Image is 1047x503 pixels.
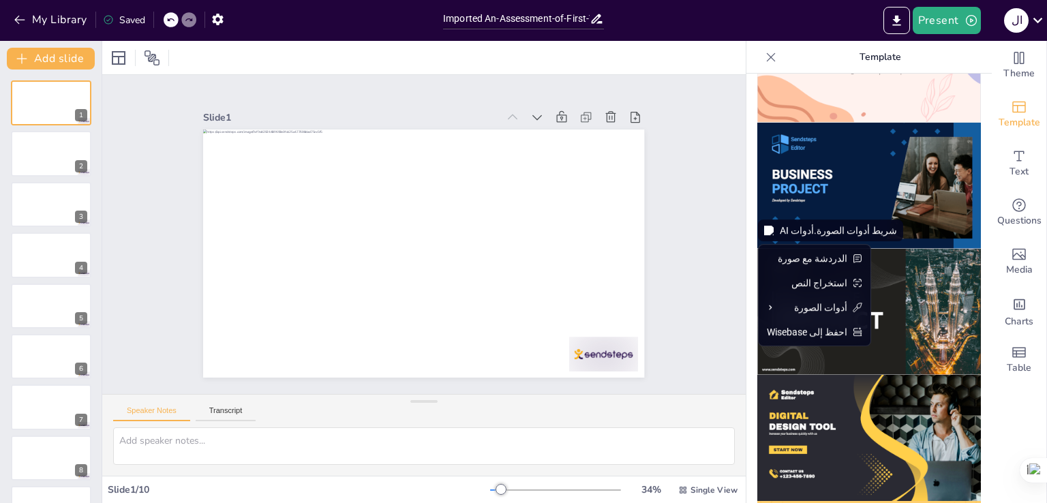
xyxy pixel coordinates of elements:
div: 3 [11,182,91,227]
div: 8 [11,436,91,481]
div: 4 [75,262,87,274]
button: Export to PowerPoint [883,7,910,34]
button: ا ل [1004,7,1029,34]
div: Add text boxes [992,139,1046,188]
span: Text [1010,164,1029,179]
input: Insert title [443,9,590,29]
span: Single View [691,485,738,496]
button: Speaker Notes [113,406,190,421]
img: thumb-11.png [757,249,981,375]
div: Saved [103,14,145,27]
div: Change the overall theme [992,41,1046,90]
span: Theme [1003,66,1035,81]
span: Questions [997,213,1042,228]
span: Position [144,50,160,66]
img: thumb-10.png [757,123,981,249]
div: Add a table [992,335,1046,384]
div: Add ready made slides [992,90,1046,139]
div: Slide 1 / 10 [108,483,490,496]
div: 3 [75,211,87,223]
span: Template [999,115,1040,130]
button: Present [913,7,981,34]
span: Table [1007,361,1031,376]
div: ا ل [1004,8,1029,33]
span: Charts [1005,314,1033,329]
div: 7 [75,414,87,426]
img: thumb-12.png [757,375,981,501]
div: 7 [11,384,91,429]
div: 6 [75,363,87,375]
button: My Library [10,9,93,31]
div: Slide 1 [231,67,521,141]
div: Layout [108,47,130,69]
div: Add charts and graphs [992,286,1046,335]
div: Add images, graphics, shapes or video [992,237,1046,286]
div: 8 [75,464,87,476]
div: 1 [75,109,87,121]
div: 34 % [635,483,667,496]
div: Get real-time input from your audience [992,188,1046,237]
button: Transcript [196,406,256,421]
div: 6 [11,334,91,379]
p: Template [782,41,978,74]
div: 5 [75,312,87,324]
span: Media [1006,262,1033,277]
div: 2 [11,131,91,176]
div: 4 [11,232,91,277]
button: Add slide [7,48,95,70]
div: 1 [11,80,91,125]
div: 5 [11,284,91,329]
div: 2 [75,160,87,172]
